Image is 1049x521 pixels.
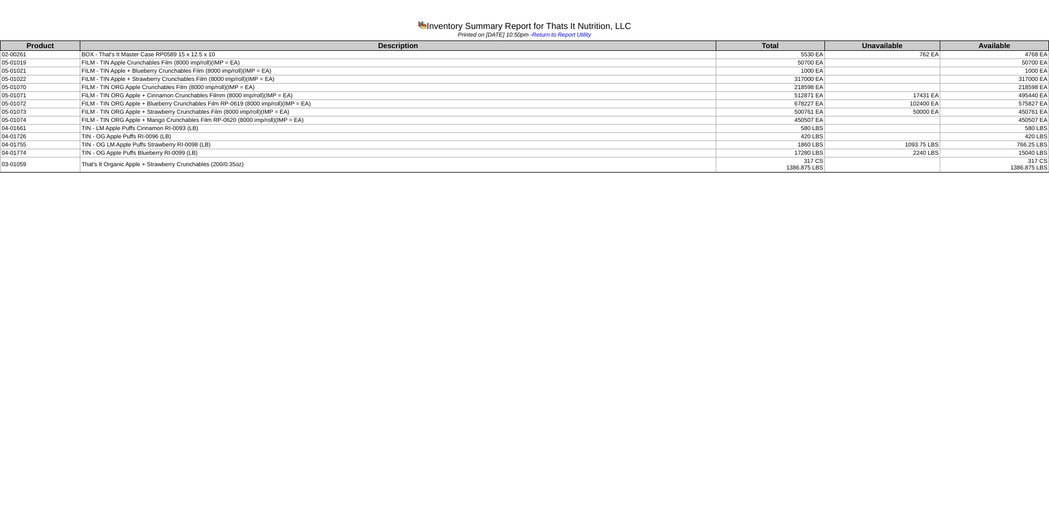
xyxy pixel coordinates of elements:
[940,116,1049,125] td: 450507 EA
[80,59,716,67] td: FILM - TIN Apple Crunchables Film (8000 imp/roll)(IMP = EA)
[940,125,1049,133] td: 580 LBS
[80,67,716,75] td: FILM - TIN Apple + Blueberry Crunchables Film (8000 imp/roll)(IMP = EA)
[1,41,80,51] th: Product
[940,84,1049,92] td: 218598 EA
[80,149,716,157] td: TIN - OG Apple Puffs Blueberry RI-0099 (LB)
[80,141,716,149] td: TIN - OG LM Apple Puffs Strawberry RI-0098 (LB)
[80,100,716,108] td: FILM - TIN ORG Apple + Blueberry Crunchables Film RP-0619 (8000 imp/roll)(IMP = EA)
[80,125,716,133] td: TIN - LM Apple Puffs Cinnamon RI-0093 (LB)
[824,92,940,100] td: 17431 EA
[824,108,940,116] td: 50000 EA
[940,108,1049,116] td: 450761 EA
[1,84,80,92] td: 05-01070
[80,75,716,84] td: FILM - TIN Apple + Strawberry Crunchables Film (8000 imp/roll)(IMP = EA)
[940,67,1049,75] td: 1000 EA
[80,133,716,141] td: TIN - OG Apple Puffs RI-0096 (LB)
[940,59,1049,67] td: 50700 EA
[1,75,80,84] td: 05-01022
[716,125,824,133] td: 580 LBS
[716,67,824,75] td: 1000 EA
[824,100,940,108] td: 102400 EA
[1,157,80,172] td: 03-01059
[80,92,716,100] td: FILM - TIN ORG Apple + Cinnamon Crunchables Filmm (8000 imp/roll)(IMP = EA)
[940,51,1049,59] td: 4768 EA
[80,116,716,125] td: FILM - TIN ORG Apple + Mango Crunchables Film RP-0620 (8000 imp/roll)(IMP = EA)
[1,59,80,67] td: 05-01019
[940,100,1049,108] td: 575827 EA
[940,41,1049,51] th: Available
[716,116,824,125] td: 450507 EA
[1,133,80,141] td: 04-01726
[716,157,824,172] td: 317 CS 1386.875 LBS
[532,32,591,38] a: Return to Report Utility
[940,141,1049,149] td: 766.25 LBS
[80,41,716,51] th: Description
[716,75,824,84] td: 317000 EA
[80,157,716,172] td: That's It Organic Apple + Strawberry Crunchables (200/0.35oz)
[824,141,940,149] td: 1093.75 LBS
[80,108,716,116] td: FILM - TIN ORG Apple + Strawberry Crunchables Film (8000 imp/roll)(IMP = EA)
[716,108,824,116] td: 500761 EA
[80,84,716,92] td: FILM - TIN ORG Apple Crunchables Film (8000 imp/roll)(IMP = EA)
[716,59,824,67] td: 50700 EA
[1,149,80,157] td: 04-01774
[1,141,80,149] td: 04-01755
[80,51,716,59] td: BOX - That's It Master Case RP0589 15 x 12.5 x 10
[1,108,80,116] td: 05-01073
[716,84,824,92] td: 218598 EA
[824,51,940,59] td: 762 EA
[716,149,824,157] td: 17280 LBS
[716,51,824,59] td: 5530 EA
[1,51,80,59] td: 02-00261
[716,141,824,149] td: 1860 LBS
[1,116,80,125] td: 05-01074
[824,149,940,157] td: 2240 LBS
[940,149,1049,157] td: 15040 LBS
[1,125,80,133] td: 04-01661
[1,92,80,100] td: 05-01071
[716,41,824,51] th: Total
[716,133,824,141] td: 420 LBS
[940,133,1049,141] td: 420 LBS
[940,75,1049,84] td: 317000 EA
[716,100,824,108] td: 678227 EA
[940,92,1049,100] td: 495440 EA
[824,41,940,51] th: Unavailable
[716,92,824,100] td: 512871 EA
[418,20,427,29] img: graph.gif
[1,67,80,75] td: 05-01021
[940,157,1049,172] td: 317 CS 1386.875 LBS
[1,100,80,108] td: 05-01072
